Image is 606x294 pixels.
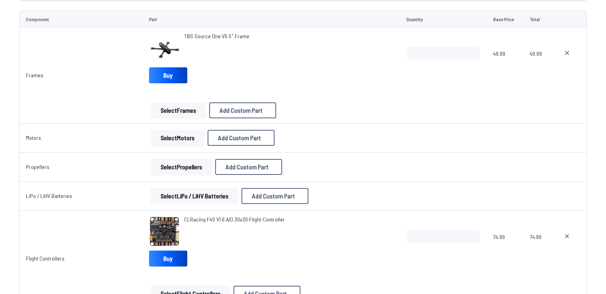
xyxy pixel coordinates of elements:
[184,33,249,39] span: TBS Source One V5 5" Frame
[493,47,517,85] span: 49.99
[151,130,204,146] button: SelectMotors
[19,11,143,27] td: Component
[184,216,285,223] a: CLRacing F4S V1.6 AIO 30x30 Flight Controller
[493,230,517,268] span: 74.99
[215,159,282,175] button: Add Custom Part
[151,102,206,118] button: SelectFrames
[143,11,400,27] td: Part
[149,32,181,64] img: image
[149,188,240,204] a: SelectLiPo / LiHV Batteries
[208,130,275,146] button: Add Custom Part
[400,11,487,27] td: Quantity
[26,134,41,141] a: Motors
[149,159,214,175] a: SelectPropellers
[26,192,72,199] a: LiPo / LiHV Batteries
[26,255,65,262] a: Flight Controllers
[530,230,544,268] span: 74.99
[184,32,249,40] a: TBS Source One V5 5" Frame
[252,193,295,199] span: Add Custom Part
[241,188,308,204] button: Add Custom Part
[26,72,43,78] a: Frames
[149,102,208,118] a: SelectFrames
[220,107,263,114] span: Add Custom Part
[149,251,187,267] a: Buy
[486,11,523,27] td: Base Price
[151,188,238,204] button: SelectLiPo / LiHV Batteries
[184,216,285,223] span: CLRacing F4S V1.6 AIO 30x30 Flight Controller
[149,216,181,247] img: image
[524,11,551,27] td: Total
[151,159,212,175] button: SelectPropellers
[218,135,261,141] span: Add Custom Part
[530,47,544,85] span: 49.99
[149,67,187,83] a: Buy
[209,102,276,118] button: Add Custom Part
[149,130,206,146] a: SelectMotors
[26,163,49,170] a: Propellers
[226,164,269,170] span: Add Custom Part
